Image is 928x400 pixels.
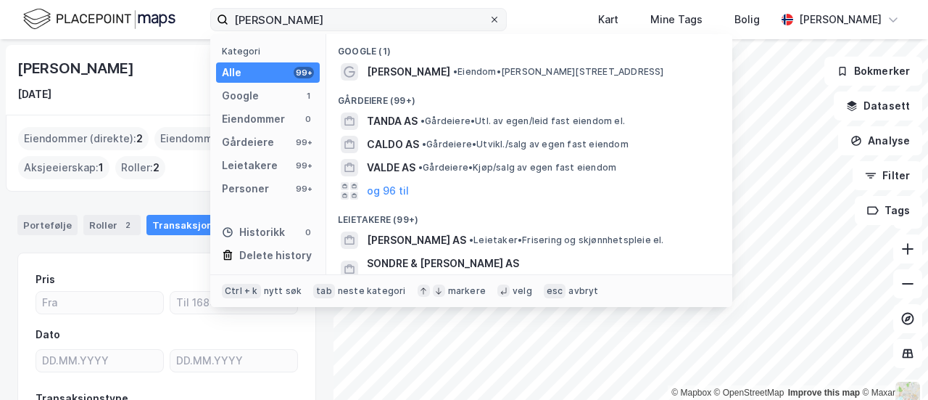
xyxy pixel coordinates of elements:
div: 99+ [294,136,314,148]
span: • [367,272,371,283]
div: Leietakere (99+) [326,203,732,229]
div: neste kategori [338,285,406,297]
div: 99+ [294,67,314,78]
span: • [469,234,473,245]
span: 1 [99,159,104,176]
span: TANDA AS [367,113,418,130]
a: Improve this map [788,388,860,398]
div: 0 [302,113,314,125]
button: Analyse [838,126,922,155]
span: • [420,115,425,126]
div: Ctrl + k [222,284,261,298]
span: Eiendom • [PERSON_NAME][STREET_ADDRESS] [453,66,664,78]
div: 2 [120,218,135,232]
div: Eiendommer [222,110,285,128]
div: esc [544,284,566,298]
span: Leietaker • Utøv. kunstnere innen scenekunst [367,272,575,284]
span: • [453,66,457,77]
div: Kategori [222,46,320,57]
div: avbryt [568,285,598,297]
span: • [422,139,426,150]
div: Gårdeiere [222,134,274,151]
div: Google (1) [326,34,732,60]
div: Aksjeeierskap : [18,156,109,179]
input: Søk på adresse, matrikkel, gårdeiere, leietakere eller personer [228,9,489,30]
span: Gårdeiere • Utl. av egen/leid fast eiendom el. [420,115,625,127]
div: Eiendommer (direkte) : [18,127,149,150]
div: [PERSON_NAME] [17,57,136,80]
span: 2 [136,130,143,147]
div: Alle [222,64,241,81]
div: Pris [36,271,55,288]
input: DD.MM.YYYY [36,350,163,372]
div: Kontrollprogram for chat [855,330,928,400]
input: DD.MM.YYYY [170,350,297,372]
div: Dato [36,326,60,343]
button: Tags [855,196,922,225]
span: SONDRE & [PERSON_NAME] AS [367,255,519,272]
div: 1 [302,90,314,102]
div: Personer [222,180,269,197]
div: Google [222,87,259,105]
div: Mine Tags [650,11,703,28]
a: OpenStreetMap [714,388,784,398]
div: nytt søk [264,285,302,297]
input: Til 16800000 [170,292,297,314]
button: og 96 til [367,182,409,200]
span: [PERSON_NAME] [367,63,450,81]
input: Fra [36,292,163,314]
span: VALDE AS [367,159,415,176]
button: Bokmerker [824,57,922,86]
iframe: Chat Widget [855,330,928,400]
a: Mapbox [671,388,711,398]
div: Roller : [115,156,165,179]
div: Kart [598,11,618,28]
div: Eiendommer (Indirekte) : [154,127,294,150]
button: Datasett [834,91,922,121]
div: velg [513,285,532,297]
span: Gårdeiere • Kjøp/salg av egen fast eiendom [418,162,616,174]
div: Transaksjoner [146,215,246,235]
div: 99+ [294,160,314,171]
span: Leietaker • Frisering og skjønnhetspleie el. [469,234,664,246]
img: logo.f888ab2527a4732fd821a326f86c7f29.svg [23,7,175,32]
div: markere [448,285,486,297]
div: Delete history [239,247,312,264]
div: [DATE] [17,86,51,103]
div: Bolig [734,11,760,28]
div: Historikk [222,224,285,241]
div: [PERSON_NAME] [799,11,882,28]
div: Roller [83,215,141,235]
span: 2 [153,159,159,176]
button: Filter [853,161,922,190]
span: • [418,162,423,173]
div: Portefølje [17,215,78,235]
span: Gårdeiere • Utvikl./salg av egen fast eiendom [422,139,629,150]
div: 99+ [294,183,314,195]
div: Leietakere [222,157,278,174]
span: CALDO AS [367,136,419,153]
div: tab [313,284,335,298]
div: Gårdeiere (99+) [326,83,732,110]
div: 0 [302,226,314,238]
span: [PERSON_NAME] AS [367,232,466,249]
